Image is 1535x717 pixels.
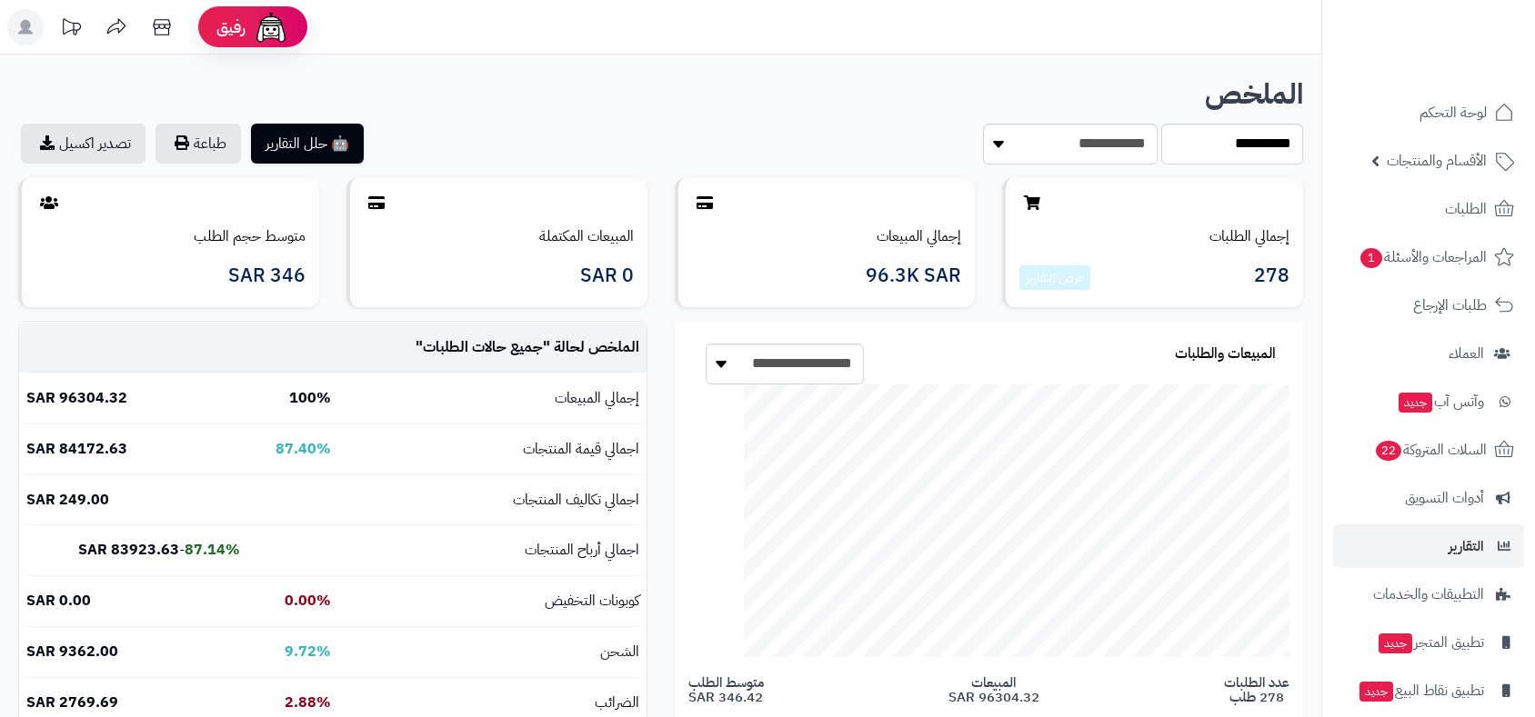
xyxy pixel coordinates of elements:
td: اجمالي قيمة المنتجات [338,424,647,474]
a: إجمالي المبيعات [877,225,961,247]
b: 83923.63 SAR [78,539,179,561]
span: طلبات الإرجاع [1413,293,1487,318]
span: أدوات التسويق [1405,485,1484,511]
b: 96304.32 SAR [26,387,127,409]
span: المراجعات والأسئلة [1359,244,1487,270]
a: عرض التقارير [1026,268,1084,287]
span: وآتس آب [1397,389,1484,414]
button: طباعة [156,124,241,164]
a: الطلبات [1333,187,1524,231]
b: 2.88% [285,692,331,713]
td: اجمالي تكاليف المنتجات [338,475,647,525]
a: تطبيق نقاط البيعجديد [1333,669,1524,712]
a: تطبيق المتجرجديد [1333,621,1524,664]
b: الملخص [1205,73,1303,115]
a: أدوات التسويق [1333,476,1524,520]
span: عدد الطلبات 278 طلب [1224,675,1289,705]
h3: المبيعات والطلبات [1175,346,1276,363]
span: تطبيق المتجر [1377,630,1484,655]
span: تطبيق نقاط البيع [1358,678,1484,703]
b: 84172.63 SAR [26,438,127,460]
span: 346 SAR [228,265,306,286]
a: المراجعات والأسئلة1 [1333,235,1524,279]
span: العملاء [1449,341,1484,366]
span: المبيعات 96304.32 SAR [948,675,1039,705]
span: الأقسام والمنتجات [1387,148,1487,174]
span: جديد [1379,633,1412,653]
td: اجمالي أرباح المنتجات [338,525,647,575]
span: جديد [1359,682,1393,702]
a: السلات المتروكة22 [1333,428,1524,472]
span: 22 [1376,441,1401,461]
td: إجمالي المبيعات [338,373,647,423]
b: 9.72% [285,641,331,662]
a: المبيعات المكتملة [539,225,634,247]
b: 87.14% [185,539,240,561]
td: - [19,525,247,575]
a: وآتس آبجديد [1333,380,1524,423]
b: 87.40% [276,438,331,460]
span: لوحة التحكم [1420,100,1487,125]
span: الطلبات [1445,196,1487,222]
img: logo-2.png [1411,48,1518,86]
span: جميع حالات الطلبات [423,336,543,358]
span: التقارير [1449,533,1484,559]
b: 100% [289,387,331,409]
td: كوبونات التخفيض [338,576,647,626]
span: جديد [1399,393,1432,413]
span: السلات المتروكة [1374,437,1487,463]
b: 9362.00 SAR [26,641,118,662]
button: 🤖 حلل التقارير [251,124,364,164]
b: 0.00 SAR [26,590,91,612]
a: التقارير [1333,524,1524,568]
a: لوحة التحكم [1333,91,1524,134]
a: متوسط حجم الطلب [194,225,306,247]
a: طلبات الإرجاع [1333,284,1524,327]
b: 0.00% [285,590,331,612]
td: الشحن [338,627,647,677]
span: متوسط الطلب 346.42 SAR [688,675,764,705]
span: 96.3K SAR [866,265,961,286]
a: تصدير اكسيل [21,124,145,164]
td: الملخص لحالة " " [338,323,647,373]
b: 2769.69 SAR [26,692,118,713]
img: ai-face.png [253,9,289,45]
span: رفيق [216,16,246,38]
a: إجمالي الطلبات [1209,225,1289,247]
span: 1 [1360,248,1382,268]
a: التطبيقات والخدمات [1333,573,1524,616]
span: 0 SAR [580,265,634,286]
span: 278 [1254,265,1289,291]
b: 249.00 SAR [26,489,109,511]
a: العملاء [1333,332,1524,375]
a: تحديثات المنصة [48,9,94,50]
span: التطبيقات والخدمات [1373,582,1484,607]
